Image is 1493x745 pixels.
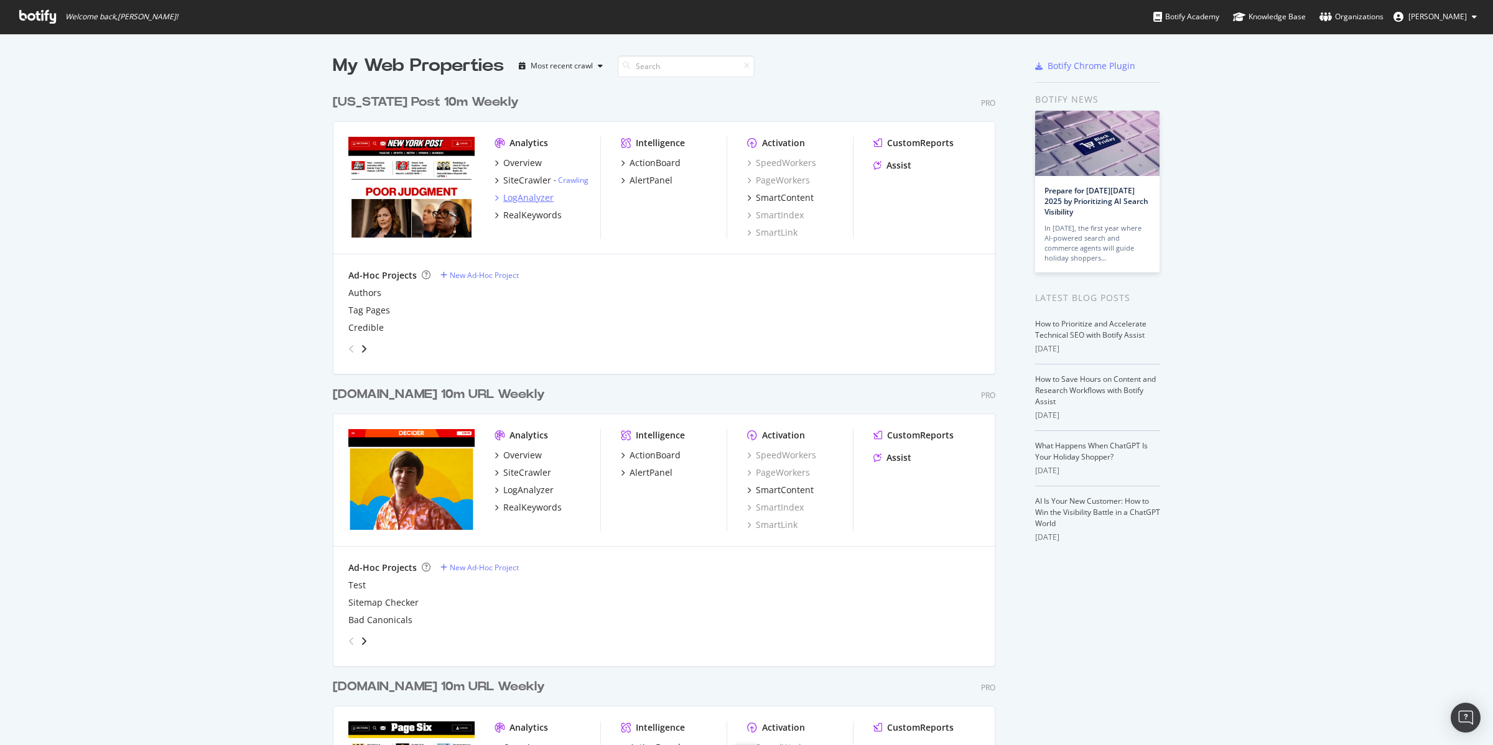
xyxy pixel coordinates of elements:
div: Pro [981,682,995,693]
img: Prepare for Black Friday 2025 by Prioritizing AI Search Visibility [1035,111,1160,176]
div: SmartContent [756,484,814,496]
div: Intelligence [636,429,685,442]
a: Authors [348,287,381,299]
span: Welcome back, [PERSON_NAME] ! [65,12,178,22]
div: angle-right [360,635,368,647]
div: LogAnalyzer [503,192,554,204]
a: SpeedWorkers [747,157,816,169]
div: My Web Properties [333,53,504,78]
div: AlertPanel [630,466,672,479]
div: ActionBoard [630,449,681,461]
div: Latest Blog Posts [1035,291,1160,305]
a: CustomReports [873,721,954,734]
div: RealKeywords [503,501,562,514]
div: Activation [762,721,805,734]
img: www.Nypost.com [348,137,475,238]
a: Bad Canonicals [348,614,412,626]
a: SmartContent [747,484,814,496]
div: Knowledge Base [1233,11,1306,23]
div: Activation [762,137,805,149]
div: Analytics [509,137,548,149]
a: New Ad-Hoc Project [440,562,519,573]
a: [US_STATE] Post 10m Weekly [333,93,524,111]
a: New Ad-Hoc Project [440,270,519,280]
div: New Ad-Hoc Project [450,270,519,280]
div: ActionBoard [630,157,681,169]
a: Credible [348,322,384,334]
div: [DATE] [1035,465,1160,476]
div: Pro [981,98,995,108]
a: How to Prioritize and Accelerate Technical SEO with Botify Assist [1035,318,1146,340]
a: Overview [495,157,542,169]
a: SmartLink [747,519,798,531]
a: Tag Pages [348,304,390,317]
a: SmartIndex [747,209,804,221]
a: AlertPanel [621,466,672,479]
a: Assist [873,451,911,464]
a: RealKeywords [495,209,562,221]
a: AlertPanel [621,174,672,187]
div: CustomReports [887,137,954,149]
div: CustomReports [887,721,954,734]
div: SiteCrawler [503,466,551,479]
div: - [554,175,588,185]
a: SpeedWorkers [747,449,816,461]
div: Pro [981,390,995,400]
a: Crawling [558,175,588,185]
div: AlertPanel [630,174,672,187]
div: [DATE] [1035,532,1160,543]
a: What Happens When ChatGPT Is Your Holiday Shopper? [1035,440,1148,462]
span: Brendan O'Connell [1408,11,1467,22]
a: LogAnalyzer [495,484,554,496]
input: Search [618,55,755,77]
div: CustomReports [887,429,954,442]
div: Analytics [509,721,548,734]
div: SiteCrawler [503,174,551,187]
a: SmartIndex [747,501,804,514]
div: SmartContent [756,192,814,204]
a: SiteCrawler- Crawling [495,174,588,187]
div: angle-right [360,343,368,355]
div: New Ad-Hoc Project [450,562,519,573]
a: RealKeywords [495,501,562,514]
div: Most recent crawl [531,62,593,70]
div: Ad-Hoc Projects [348,269,417,282]
a: AI Is Your New Customer: How to Win the Visibility Battle in a ChatGPT World [1035,496,1160,529]
div: Botify Academy [1153,11,1219,23]
div: Organizations [1319,11,1384,23]
a: Sitemap Checker [348,596,419,609]
div: Open Intercom Messenger [1451,703,1481,733]
a: PageWorkers [747,466,810,479]
a: SmartContent [747,192,814,204]
div: angle-left [343,339,360,359]
div: Overview [503,449,542,461]
div: In [DATE], the first year where AI-powered search and commerce agents will guide holiday shoppers… [1044,223,1150,263]
a: Test [348,579,366,591]
button: Most recent crawl [514,56,608,76]
div: Analytics [509,429,548,442]
div: Overview [503,157,542,169]
a: PageWorkers [747,174,810,187]
div: Intelligence [636,721,685,734]
a: Prepare for [DATE][DATE] 2025 by Prioritizing AI Search Visibility [1044,185,1148,217]
div: RealKeywords [503,209,562,221]
div: [DATE] [1035,410,1160,421]
a: ActionBoard [621,449,681,461]
a: [DOMAIN_NAME] 10m URL Weekly [333,386,550,404]
div: Intelligence [636,137,685,149]
div: Botify news [1035,93,1160,106]
div: angle-left [343,631,360,651]
a: Botify Chrome Plugin [1035,60,1135,72]
div: [DATE] [1035,343,1160,354]
div: Activation [762,429,805,442]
